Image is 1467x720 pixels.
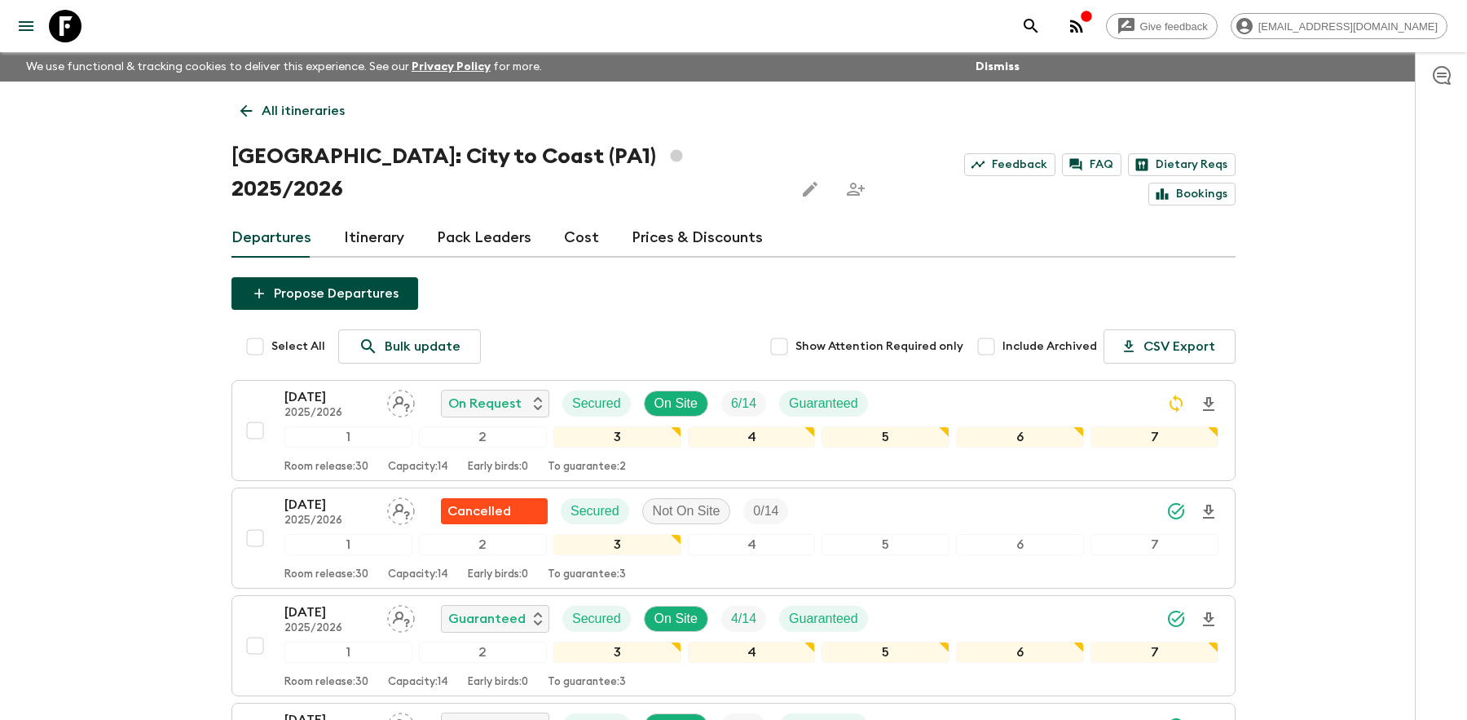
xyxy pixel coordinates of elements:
[419,426,547,448] div: 2
[822,642,949,663] div: 5
[688,534,816,555] div: 4
[1090,642,1218,663] div: 7
[468,568,528,581] p: Early birds: 0
[553,642,681,663] div: 3
[271,338,325,355] span: Select All
[572,394,621,413] p: Secured
[1002,338,1097,355] span: Include Archived
[572,609,621,629] p: Secured
[284,534,412,555] div: 1
[284,407,374,420] p: 2025/2026
[632,219,763,258] a: Prices & Discounts
[388,568,448,581] p: Capacity: 14
[644,391,708,417] div: On Site
[562,606,631,632] div: Secured
[231,595,1236,696] button: [DATE]2025/2026Assign pack leaderGuaranteedSecuredOn SiteTrip FillGuaranteed1234567Room release:3...
[548,461,626,474] p: To guarantee: 2
[284,495,374,515] p: [DATE]
[468,461,528,474] p: Early birds: 0
[387,395,415,408] span: Assign pack leader
[822,426,949,448] div: 5
[839,173,872,205] span: Share this itinerary
[447,501,511,521] p: Cancelled
[231,219,311,258] a: Departures
[1166,394,1186,413] svg: Sync Required - Changes detected
[284,568,368,581] p: Room release: 30
[570,501,619,521] p: Secured
[284,387,374,407] p: [DATE]
[284,603,374,622] p: [DATE]
[688,642,816,663] div: 4
[1015,10,1047,42] button: search adventures
[822,534,949,555] div: 5
[1148,183,1236,205] a: Bookings
[231,380,1236,481] button: [DATE]2025/2026Assign pack leaderOn RequestSecuredOn SiteTrip FillGuaranteed1234567Room release:3...
[284,642,412,663] div: 1
[562,391,631,417] div: Secured
[10,10,42,42] button: menu
[231,95,354,127] a: All itineraries
[284,461,368,474] p: Room release: 30
[387,610,415,623] span: Assign pack leader
[971,55,1024,78] button: Dismiss
[1106,13,1218,39] a: Give feedback
[231,488,1236,589] button: [DATE]2025/2026Assign pack leaderFlash Pack cancellationSecuredNot On SiteTrip Fill1234567Room re...
[344,219,404,258] a: Itinerary
[743,498,788,524] div: Trip Fill
[1090,534,1218,555] div: 7
[721,391,766,417] div: Trip Fill
[956,642,1084,663] div: 6
[1104,329,1236,364] button: CSV Export
[1062,153,1121,176] a: FAQ
[284,426,412,448] div: 1
[388,461,448,474] p: Capacity: 14
[553,426,681,448] div: 3
[956,426,1084,448] div: 6
[437,219,531,258] a: Pack Leaders
[1199,502,1218,522] svg: Download Onboarding
[721,606,766,632] div: Trip Fill
[964,153,1055,176] a: Feedback
[731,609,756,629] p: 4 / 14
[642,498,731,524] div: Not On Site
[231,140,781,205] h1: [GEOGRAPHIC_DATA]: City to Coast (PA1) 2025/2026
[1166,609,1186,629] svg: Synced Successfully
[441,498,548,524] div: Flash Pack cancellation
[644,606,708,632] div: On Site
[387,502,415,515] span: Assign pack leader
[468,676,528,689] p: Early birds: 0
[753,501,778,521] p: 0 / 14
[1090,426,1218,448] div: 7
[561,498,629,524] div: Secured
[448,394,522,413] p: On Request
[20,52,548,82] p: We use functional & tracking cookies to deliver this experience. See our for more.
[956,534,1084,555] div: 6
[419,534,547,555] div: 2
[1128,153,1236,176] a: Dietary Reqs
[1249,20,1447,33] span: [EMAIL_ADDRESS][DOMAIN_NAME]
[231,277,418,310] button: Propose Departures
[654,609,698,629] p: On Site
[789,394,858,413] p: Guaranteed
[548,568,626,581] p: To guarantee: 3
[1166,501,1186,521] svg: Synced Successfully
[688,426,816,448] div: 4
[653,501,720,521] p: Not On Site
[419,642,547,663] div: 2
[548,676,626,689] p: To guarantee: 3
[1231,13,1447,39] div: [EMAIL_ADDRESS][DOMAIN_NAME]
[385,337,460,356] p: Bulk update
[731,394,756,413] p: 6 / 14
[1131,20,1217,33] span: Give feedback
[789,609,858,629] p: Guaranteed
[338,329,481,364] a: Bulk update
[1199,395,1218,414] svg: Download Onboarding
[654,394,698,413] p: On Site
[553,534,681,555] div: 3
[448,609,526,629] p: Guaranteed
[412,61,491,73] a: Privacy Policy
[388,676,448,689] p: Capacity: 14
[564,219,599,258] a: Cost
[284,676,368,689] p: Room release: 30
[284,622,374,635] p: 2025/2026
